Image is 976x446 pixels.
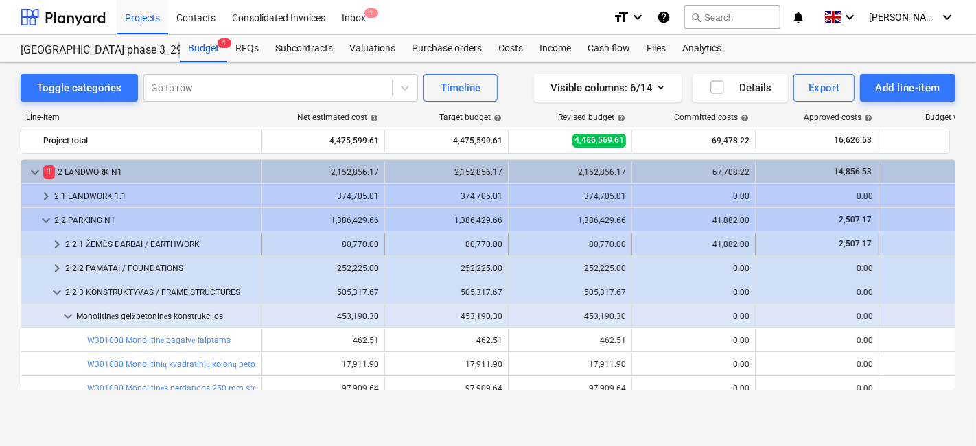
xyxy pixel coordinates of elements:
div: 0.00 [761,336,873,345]
div: 0.00 [761,360,873,369]
span: keyboard_arrow_down [49,284,65,301]
div: 374,705.01 [391,191,502,201]
span: [PERSON_NAME] [869,12,938,23]
div: 2.2.1 ŽEMĖS DARBAI / EARTHWORK [65,233,255,255]
span: 14,856.53 [833,167,873,176]
div: 2,152,856.17 [267,167,379,177]
div: 67,708.22 [638,167,750,177]
div: 2.2.3 KONSTRUKTYVAS / FRAME STRUCTURES [65,281,255,303]
div: 462.51 [267,336,379,345]
a: Valuations [341,35,404,62]
div: 0.00 [638,384,750,393]
div: 252,225.00 [391,263,502,273]
div: 97,909.64 [514,384,626,393]
a: RFQs [227,35,267,62]
div: 1,386,429.66 [267,215,379,225]
div: Details [709,79,771,97]
div: 4,475,599.61 [391,130,502,152]
div: 505,317.67 [514,287,626,297]
div: 252,225.00 [514,263,626,273]
span: help [367,114,378,122]
button: Add line-item [860,74,955,102]
div: 80,770.00 [391,239,502,249]
a: W301000 Monolitinės perdangos 250 mm storio betonavimas C30/37 (XC2) [87,384,371,393]
div: 252,225.00 [267,263,379,273]
div: 0.00 [638,191,750,201]
button: Details [693,74,788,102]
div: 374,705.01 [267,191,379,201]
div: 374,705.01 [514,191,626,201]
a: Budget1 [180,35,227,62]
div: 0.00 [761,312,873,321]
a: Purchase orders [404,35,490,62]
div: 0.00 [638,312,750,321]
div: 2 LANDWORK N1 [43,161,255,183]
div: 453,190.30 [267,312,379,321]
div: 453,190.30 [391,312,502,321]
div: [GEOGRAPHIC_DATA] phase 3_2901993/2901994/2901995 [21,43,163,58]
button: Visible columns:6/14 [534,74,682,102]
div: Cash flow [579,35,638,62]
div: 41,882.00 [638,239,750,249]
div: 1,386,429.66 [514,215,626,225]
span: 1 [218,38,231,48]
span: 1 [43,165,55,178]
div: 69,478.22 [638,130,750,152]
span: 2,507.17 [837,239,873,248]
div: 0.00 [638,287,750,297]
div: 97,909.64 [267,384,379,393]
button: Search [684,5,780,29]
div: Revised budget [558,113,625,122]
div: Income [531,35,579,62]
div: Project total [43,130,255,152]
div: 2.2 PARKING N1 [54,209,255,231]
div: 1,386,429.66 [391,215,502,225]
div: 2.1 LANDWORK 1.1 [54,185,255,207]
div: 0.00 [761,287,873,297]
div: Visible columns : 6/14 [550,79,665,97]
i: keyboard_arrow_down [629,9,646,25]
span: search [690,12,701,23]
a: Subcontracts [267,35,341,62]
i: keyboard_arrow_down [841,9,858,25]
i: notifications [791,9,805,25]
div: Line-item [21,113,261,122]
div: 41,882.00 [638,215,750,225]
div: 2,152,856.17 [514,167,626,177]
span: help [738,114,749,122]
span: help [491,114,502,122]
div: 0.00 [638,336,750,345]
div: 0.00 [638,263,750,273]
span: help [614,114,625,122]
div: 453,190.30 [514,312,626,321]
div: 17,911.90 [391,360,502,369]
button: Export [793,74,855,102]
a: Costs [490,35,531,62]
div: Add line-item [875,79,940,97]
div: Files [638,35,674,62]
span: 2,507.17 [837,215,873,224]
div: 17,911.90 [267,360,379,369]
i: Knowledge base [657,9,671,25]
div: Chat Widget [907,380,976,446]
div: Approved costs [804,113,872,122]
div: Monolitinės gelžbetoninės konstrukcijos [76,305,255,327]
span: keyboard_arrow_down [27,164,43,180]
span: keyboard_arrow_down [60,308,76,325]
button: Toggle categories [21,74,138,102]
a: Analytics [674,35,730,62]
div: 0.00 [761,384,873,393]
div: 0.00 [761,263,873,273]
span: 1 [364,8,378,18]
div: 505,317.67 [391,287,502,297]
div: 505,317.67 [267,287,379,297]
a: W301000 Monolitinė pagalvė laiptams [87,336,231,345]
div: Committed costs [674,113,749,122]
div: Net estimated cost [297,113,378,122]
div: 97,909.64 [391,384,502,393]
